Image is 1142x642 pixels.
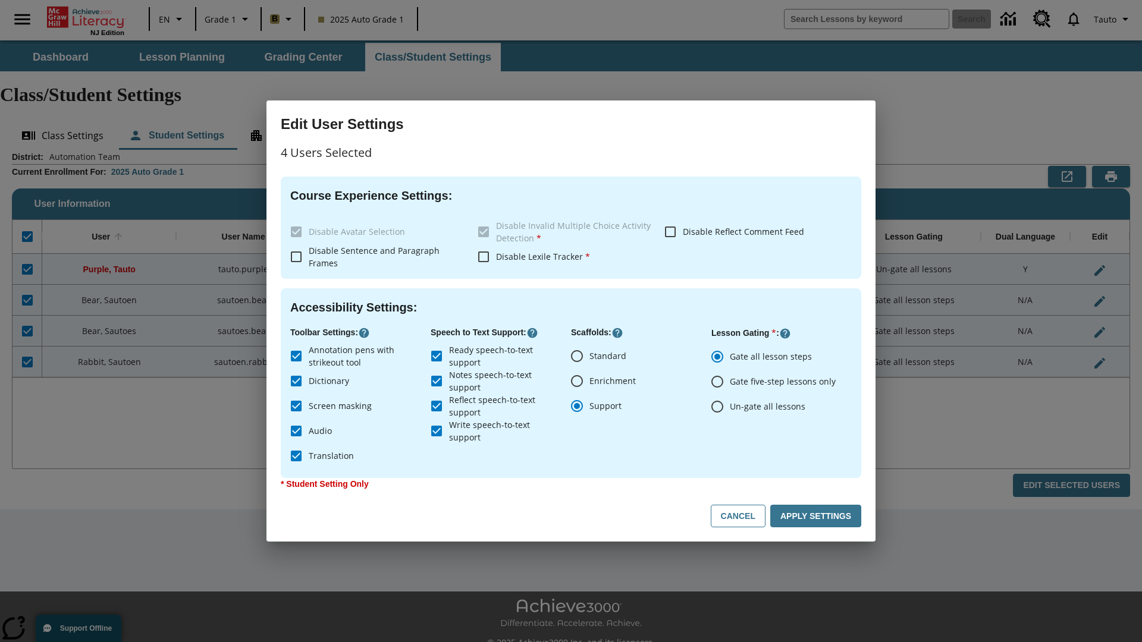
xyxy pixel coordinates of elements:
[471,219,655,244] label: These settings are specific to individual classes. To see these settings or make changes, please ...
[770,505,861,528] button: Apply Settings
[449,394,561,418] span: Reflect speech-to-text support
[730,350,812,363] span: Gate all lesson steps
[309,449,354,462] span: Translation
[611,327,623,339] button: Click here to know more about
[309,344,421,369] span: Annotation pens with strikeout tool
[309,374,349,387] span: Dictionary
[449,344,561,369] span: Ready speech-to-text support
[358,327,370,339] button: Click here to know more about
[309,424,332,437] span: Audio
[779,328,791,339] button: Click here to know more about
[309,245,440,269] span: Disable Sentence and Paragraph Frames
[526,327,538,339] button: Click here to know more about
[431,326,571,339] p: Speech to Text Support :
[589,374,636,387] span: Enrichment
[449,369,561,394] span: Notes speech-to-text support
[496,251,590,262] span: Disable Lexile Tracker
[571,326,711,339] p: Scaffolds :
[496,220,651,244] span: Disable Invalid Multiple Choice Activity Detection
[730,400,805,413] span: Un-gate all lessons
[309,226,405,237] span: Disable Avatar Selection
[284,219,468,244] label: These settings are specific to individual classes. To see these settings or make changes, please ...
[711,505,765,528] button: Cancel
[281,143,861,162] p: 4 Users Selected
[281,115,861,134] h3: Edit User Settings
[711,326,852,339] p: Lesson Gating :
[683,226,804,237] span: Disable Reflect Comment Feed
[589,399,622,412] span: Support
[589,350,626,362] span: Standard
[290,298,852,317] h4: Accessibility Settings :
[290,326,431,339] p: Toolbar Settings :
[281,478,861,490] p: * Student Setting Only
[309,399,372,412] span: Screen masking
[290,186,852,205] h4: Course Experience Settings :
[730,375,836,388] span: Gate five-step lessons only
[449,418,561,443] span: Write speech-to-text support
